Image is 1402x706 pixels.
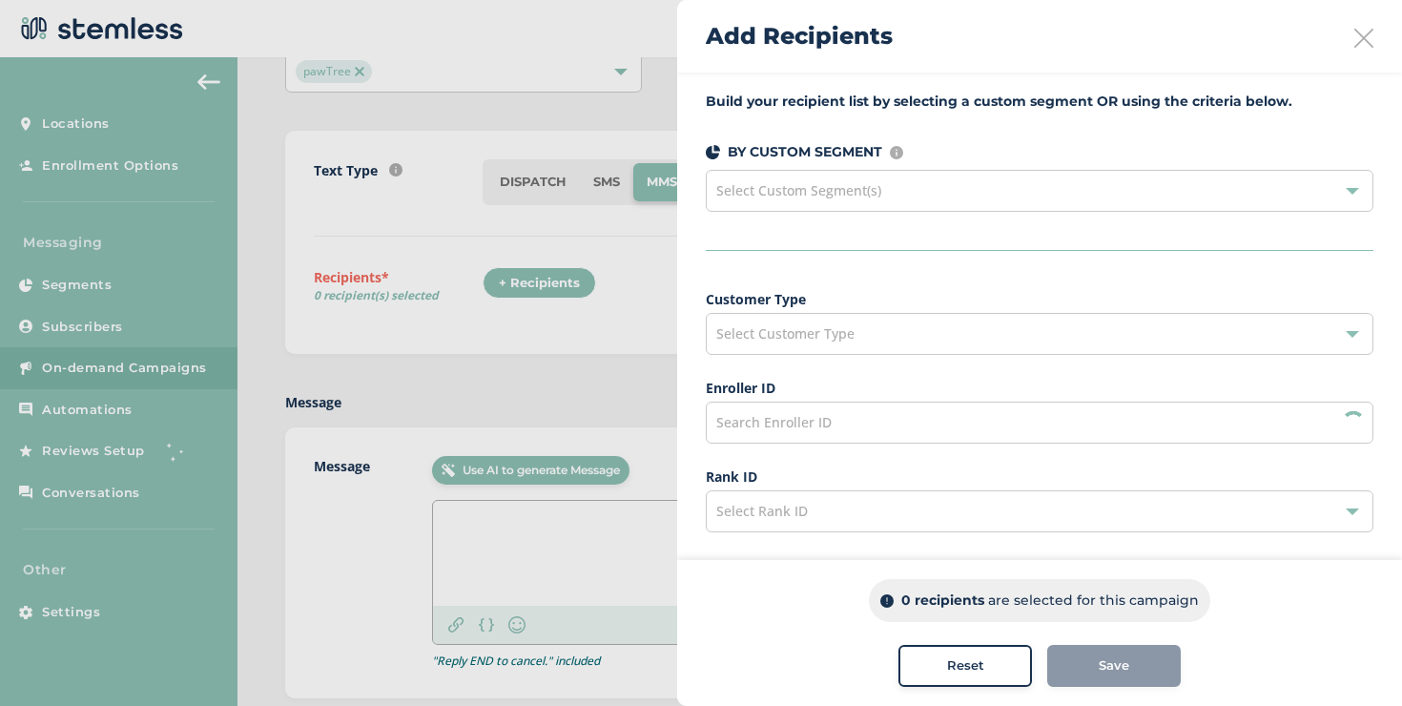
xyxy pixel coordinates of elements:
[880,594,894,608] img: icon-info-dark-48f6c5f3.svg
[706,145,720,159] img: icon-segments-dark-074adb27.svg
[706,467,1373,487] label: Rank ID
[1307,614,1402,706] iframe: Chat Widget
[716,502,808,520] span: Select Rank ID
[901,591,984,611] p: 0 recipients
[890,146,903,159] img: icon-info-236977d2.svg
[706,19,893,53] h2: Add Recipients
[728,142,882,162] p: BY CUSTOM SEGMENT
[716,413,832,431] span: Search Enroller ID
[716,181,881,199] span: Select Custom Segment(s)
[947,656,984,675] span: Reset
[716,324,855,343] span: Select Customer Type
[706,555,1373,575] label: FO with PV
[706,92,1373,112] label: Build your recipient list by selecting a custom segment OR using the criteria below.
[898,645,1032,687] button: Reset
[706,378,1373,398] label: Enroller ID
[988,591,1199,611] p: are selected for this campaign
[706,289,1373,309] label: Customer Type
